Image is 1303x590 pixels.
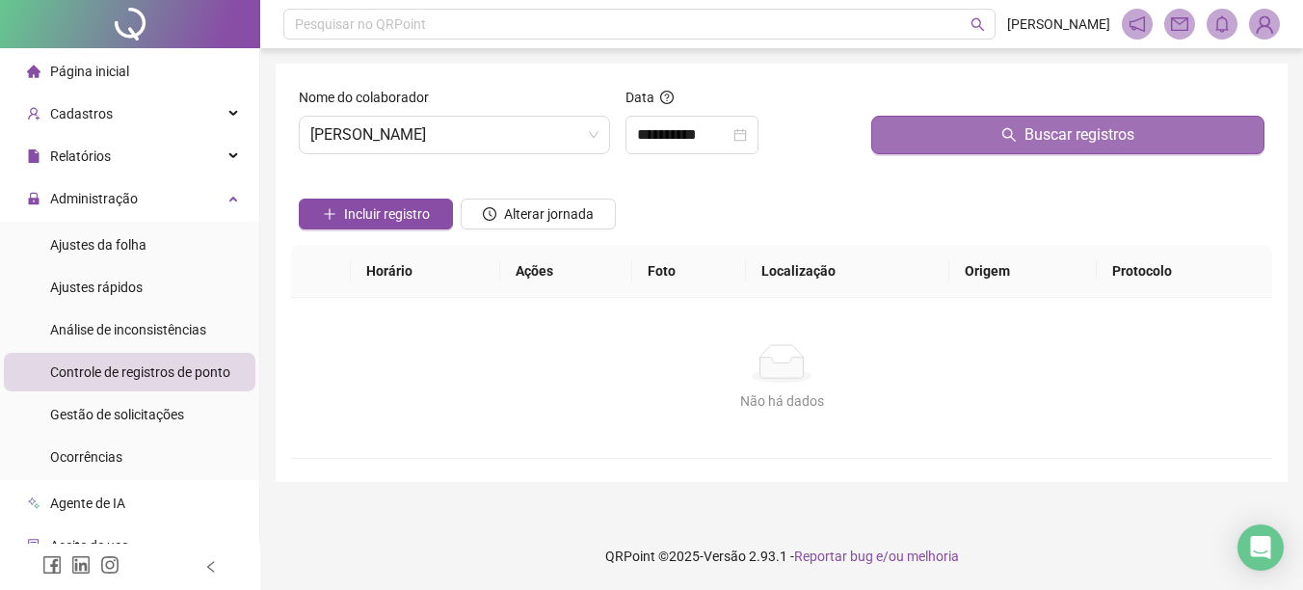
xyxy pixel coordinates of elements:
[50,148,111,164] span: Relatórios
[50,237,146,253] span: Ajustes da folha
[704,549,746,564] span: Versão
[504,203,594,225] span: Alterar jornada
[483,207,496,221] span: clock-circle
[27,107,40,121] span: user-add
[794,549,959,564] span: Reportar bug e/ou melhoria
[260,523,1303,590] footer: QRPoint © 2025 - 2.93.1 -
[351,245,500,298] th: Horário
[660,91,674,104] span: question-circle
[500,245,632,298] th: Ações
[949,245,1097,298] th: Origem
[632,245,746,298] th: Foto
[1001,127,1017,143] span: search
[42,555,62,575] span: facebook
[27,539,40,552] span: audit
[971,17,985,32] span: search
[461,208,615,224] a: Alterar jornada
[1024,123,1134,147] span: Buscar registros
[50,496,125,511] span: Agente de IA
[100,555,120,575] span: instagram
[299,199,453,229] button: Incluir registro
[1237,524,1284,571] div: Open Intercom Messenger
[50,106,113,121] span: Cadastros
[50,449,122,465] span: Ocorrências
[50,364,230,380] span: Controle de registros de ponto
[310,117,598,153] span: AMARILDO SOARES BORGES
[1213,15,1231,33] span: bell
[50,280,143,295] span: Ajustes rápidos
[461,199,615,229] button: Alterar jornada
[323,207,336,221] span: plus
[27,65,40,78] span: home
[50,407,184,422] span: Gestão de solicitações
[1129,15,1146,33] span: notification
[50,322,206,337] span: Análise de inconsistências
[1097,245,1272,298] th: Protocolo
[746,245,949,298] th: Localização
[314,390,1249,412] div: Não há dados
[871,116,1264,154] button: Buscar registros
[204,560,218,574] span: left
[299,87,441,108] label: Nome do colaborador
[625,90,654,105] span: Data
[50,538,129,553] span: Aceite de uso
[27,192,40,205] span: lock
[1171,15,1188,33] span: mail
[27,149,40,163] span: file
[50,191,138,206] span: Administração
[50,64,129,79] span: Página inicial
[344,203,430,225] span: Incluir registro
[71,555,91,575] span: linkedin
[1007,13,1110,35] span: [PERSON_NAME]
[1250,10,1279,39] img: 89509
